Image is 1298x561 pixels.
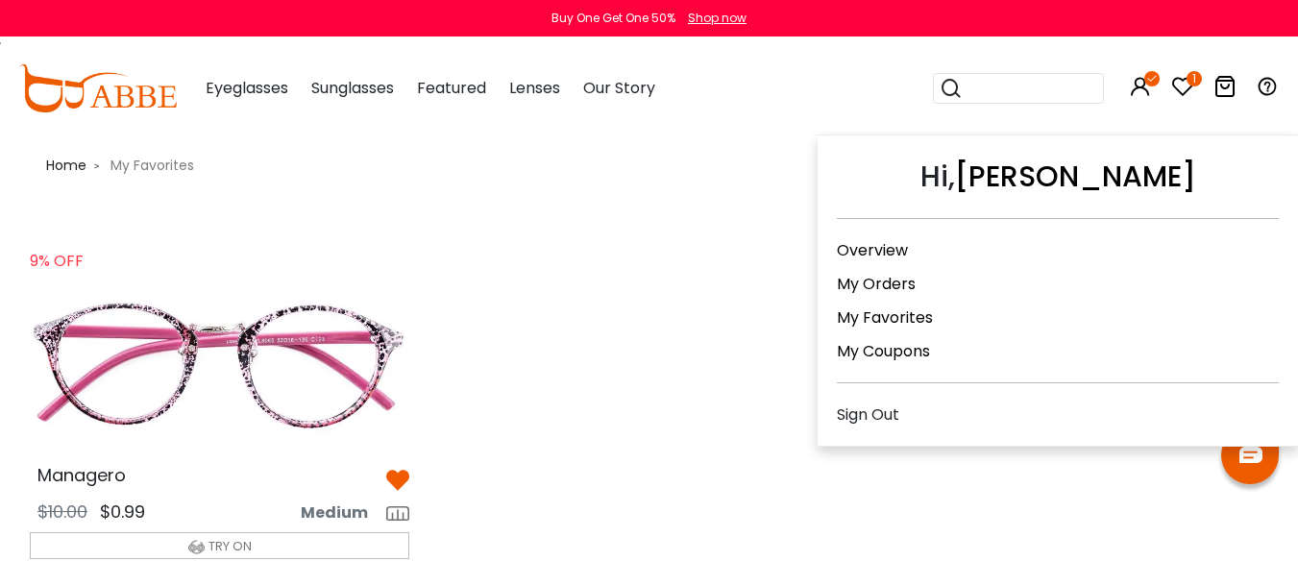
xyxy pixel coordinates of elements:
[417,77,486,99] span: Featured
[37,500,87,524] span: $10.00
[103,156,202,175] span: My Favorites
[551,10,675,27] div: Buy One Get One 50%
[1239,447,1262,463] img: chat
[688,10,747,27] div: Shop now
[837,306,933,329] a: My Favorites
[301,501,383,524] span: Medium
[509,77,560,99] span: Lenses
[837,273,916,295] a: My Orders
[46,154,86,176] a: Home
[30,238,124,291] div: 9% OFF
[837,340,930,362] a: My Coupons
[208,537,252,555] span: TRY ON
[1187,71,1202,86] i: 1
[386,469,409,492] img: belike_btn.png
[37,463,126,487] span: Managero
[955,156,1196,197] a: [PERSON_NAME]
[19,64,177,112] img: abbeglasses.com
[94,159,100,173] i: >
[30,532,409,559] button: TRY ON
[1171,79,1194,101] a: 1
[100,500,145,524] span: $0.99
[206,77,288,99] span: Eyeglasses
[188,539,205,555] img: tryon
[837,239,908,261] a: Overview
[678,10,747,26] a: Shop now
[386,506,409,522] img: size ruler
[583,77,655,99] span: Our Story
[837,155,1279,219] div: Hi,
[311,77,394,99] span: Sunglasses
[46,156,86,175] span: Home
[837,402,1279,427] div: Sign Out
